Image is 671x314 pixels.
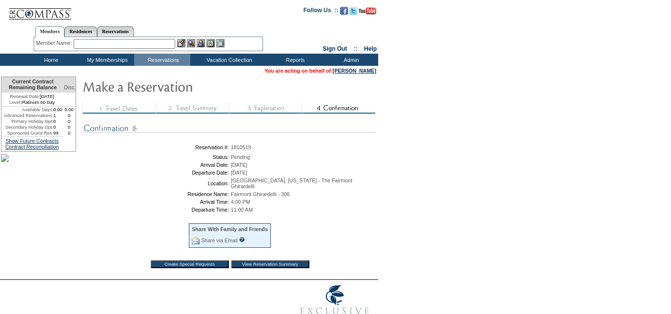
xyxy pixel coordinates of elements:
img: Subscribe to our YouTube Channel [359,7,376,15]
a: Help [364,45,377,52]
span: You are acting on behalf of: [264,68,376,74]
td: 0.00 [62,107,76,113]
span: :: [354,45,358,52]
div: Share With Family and Friends [192,226,268,232]
td: Advanced Reservations: [1,113,53,118]
img: step2_state3.gif [156,103,229,114]
a: Members [35,26,65,37]
td: 0 [62,124,76,130]
img: Reservations [206,39,215,47]
a: Subscribe to our YouTube Channel [359,10,376,16]
td: Residence Name: [85,191,229,197]
td: 0 [53,124,62,130]
td: 1 [53,113,62,118]
img: b_edit.gif [177,39,185,47]
td: Reports [266,54,322,66]
span: 1810519 [231,144,251,150]
img: step4_state2.gif [302,103,375,114]
td: 0 [53,118,62,124]
img: Shot-14-008.jpg [1,154,9,162]
a: Reservations [97,26,134,37]
a: Become our fan on Facebook [340,10,348,16]
span: Disc. [64,84,76,90]
input: View Reservation Summary [231,260,309,268]
img: Impersonate [197,39,205,47]
span: 4:00 PM [231,199,250,205]
td: 0 [62,118,76,124]
div: Member Name: [36,39,74,47]
span: [DATE] [231,162,247,168]
a: Sign Out [323,45,347,52]
span: 11:00 AM [231,207,253,213]
a: Show Future Contracts [5,138,59,144]
img: b_calculator.gif [216,39,224,47]
span: [DATE] [231,170,247,176]
td: Departure Date: [85,170,229,176]
td: My Memberships [78,54,134,66]
a: Follow us on Twitter [349,10,357,16]
input: Create Special Requests [151,260,229,268]
a: Residences [64,26,97,37]
span: Pending [231,154,250,160]
td: Primary Holiday Opt: [1,118,53,124]
td: Available Days: [1,107,53,113]
td: Vacation Collection [190,54,266,66]
td: Arrival Date: [85,162,229,168]
td: Platinum 60 Day [1,99,62,107]
span: Fairmont Ghirardelli - 306 [231,191,290,197]
span: [GEOGRAPHIC_DATA], [US_STATE] - The Fairmont Ghirardelli [231,177,352,189]
img: step3_state3.gif [229,103,302,114]
img: step1_state3.gif [82,103,156,114]
td: Arrival Time: [85,199,229,205]
td: Status: [85,154,229,160]
td: Follow Us :: [304,6,338,18]
a: Contract Reconciliation [5,144,59,150]
td: 0 [62,113,76,118]
td: Sponsored Guest Res: [1,130,53,136]
td: Secondary Holiday Opt: [1,124,53,130]
img: Make Reservation [82,77,278,96]
td: Current Contract Remaining Balance [1,77,62,93]
td: Reservations [134,54,190,66]
td: 0 [62,130,76,136]
img: View [187,39,195,47]
span: Level: [9,99,21,105]
a: Share via Email [201,237,238,243]
a: [PERSON_NAME] [333,68,376,74]
td: Admin [322,54,378,66]
td: [DATE] [1,93,62,99]
td: Location: [85,177,229,189]
td: 99 [53,130,62,136]
td: Reservation #: [85,144,229,150]
td: 0.00 [53,107,62,113]
span: Renewal Date: [10,94,40,99]
td: Departure Time: [85,207,229,213]
img: Follow us on Twitter [349,7,357,15]
td: Home [22,54,78,66]
input: What is this? [239,237,245,242]
img: Become our fan on Facebook [340,7,348,15]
